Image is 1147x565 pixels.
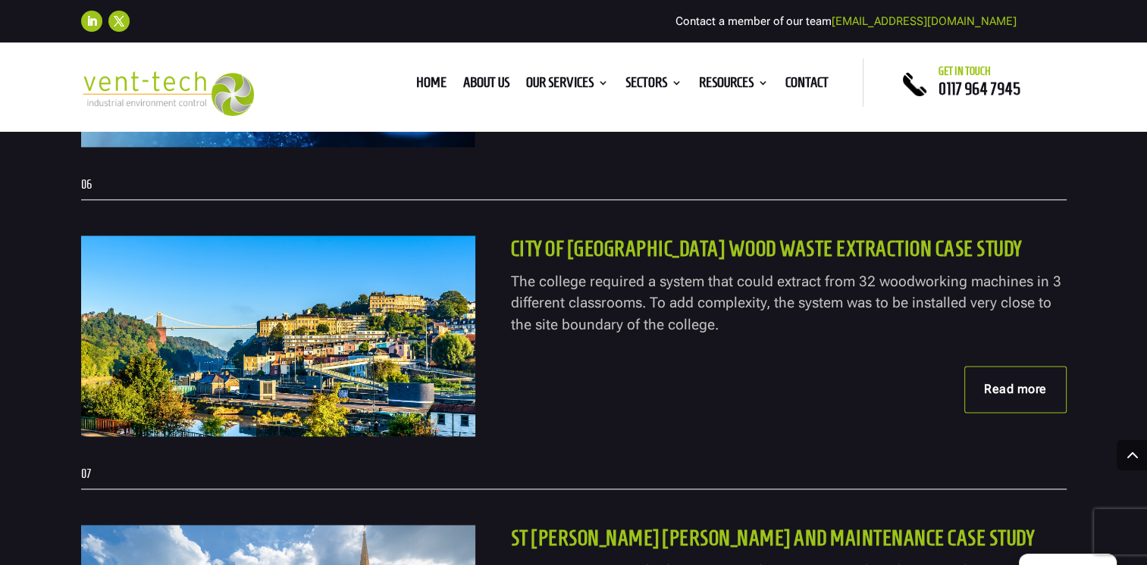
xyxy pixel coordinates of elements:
span: Get in touch [939,65,991,77]
p: 07 [81,468,1067,480]
img: AdobeStock_160159217 [81,236,475,436]
a: Resources [699,77,769,94]
span: Contact a member of our team [675,14,1017,28]
strong: City of [GEOGRAPHIC_DATA] Wood Waste Extraction Case Study [511,237,1022,261]
img: 2023-09-27T08_35_16.549ZVENT-TECH---Clear-background [81,71,255,116]
a: Follow on LinkedIn [81,11,102,32]
a: About us [463,77,509,94]
a: Home [416,77,447,94]
a: Read more [964,366,1067,413]
a: [EMAIL_ADDRESS][DOMAIN_NAME] [832,14,1017,28]
span: The college required a system that could extract from 32 woodworking machines in 3 different clas... [511,273,1061,333]
a: Our Services [526,77,609,94]
a: 0117 964 7945 [939,80,1020,98]
strong: St [PERSON_NAME] [PERSON_NAME] and Maintenance Case Study [511,526,1035,550]
a: Contact [785,77,829,94]
p: 06 [81,179,1067,191]
a: Follow on X [108,11,130,32]
a: Sectors [625,77,682,94]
